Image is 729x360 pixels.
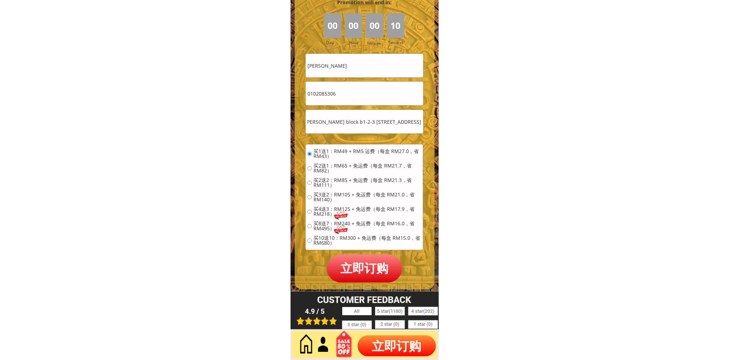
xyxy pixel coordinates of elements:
h3: Day [326,39,344,46]
p: 立即订购 [358,335,436,356]
span: 买3送2：RM105 + 免运费（每盒 RM21.0，省 RM140） [313,193,421,202]
h3: Minute [367,40,383,47]
span: 买2送2：RM85 + 免运费（每盒 RM21.3，省 RM111） [313,178,421,188]
span: 买4送3：RM125 + 免运费（每盒 RM17.9，省 RM218） [313,207,421,217]
input: 地址 [306,110,423,134]
span: 买8送7：RM240 + 免运费（每盒 RM16.0，省 RM495） [313,221,421,231]
span: 买10送10：RM300 + 免运费（每盒 RM15.0，省 RM680） [313,236,421,246]
input: 电话 [306,82,423,105]
input: 姓名 [306,54,423,78]
h3: Second [389,39,406,46]
h3: Hour [349,39,364,46]
span: 买1送1：RM49 + RM5 运费（每盒 RM27.0，省 RM43） [313,149,421,159]
p: 立即订购 [327,255,402,282]
span: 买2送1：RM65 + 免运费（每盒 RM21.7，省 RM82） [313,164,421,173]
